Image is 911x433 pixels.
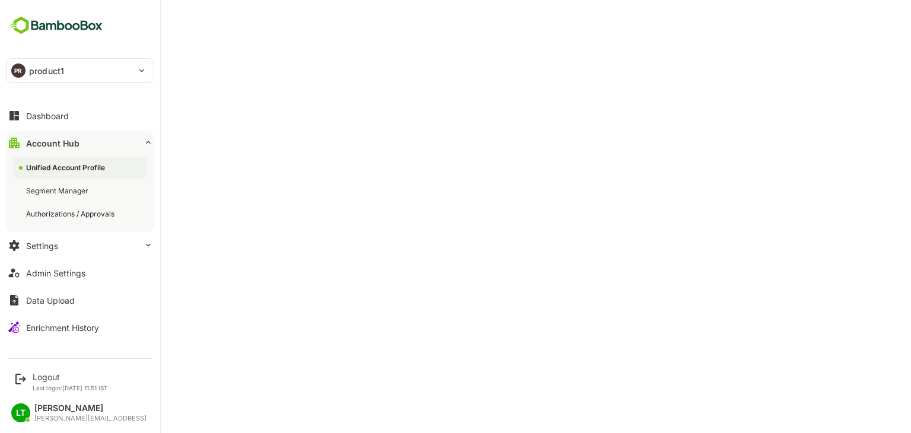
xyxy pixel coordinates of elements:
[33,384,108,391] p: Last login: [DATE] 11:51 IST
[26,295,75,305] div: Data Upload
[6,261,154,285] button: Admin Settings
[26,241,58,251] div: Settings
[33,372,108,382] div: Logout
[11,63,26,78] div: PR
[26,111,69,121] div: Dashboard
[6,14,106,37] img: BambooboxFullLogoMark.5f36c76dfaba33ec1ec1367b70bb1252.svg
[26,186,91,196] div: Segment Manager
[26,323,99,333] div: Enrichment History
[6,288,154,312] button: Data Upload
[26,163,107,173] div: Unified Account Profile
[6,131,154,155] button: Account Hub
[34,415,146,422] div: [PERSON_NAME][EMAIL_ADDRESS]
[6,234,154,257] button: Settings
[7,59,154,82] div: PRproduct1
[26,138,79,148] div: Account Hub
[26,209,117,219] div: Authorizations / Approvals
[29,65,64,77] p: product1
[11,403,30,422] div: LT
[6,316,154,339] button: Enrichment History
[34,403,146,413] div: [PERSON_NAME]
[26,268,85,278] div: Admin Settings
[6,104,154,128] button: Dashboard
